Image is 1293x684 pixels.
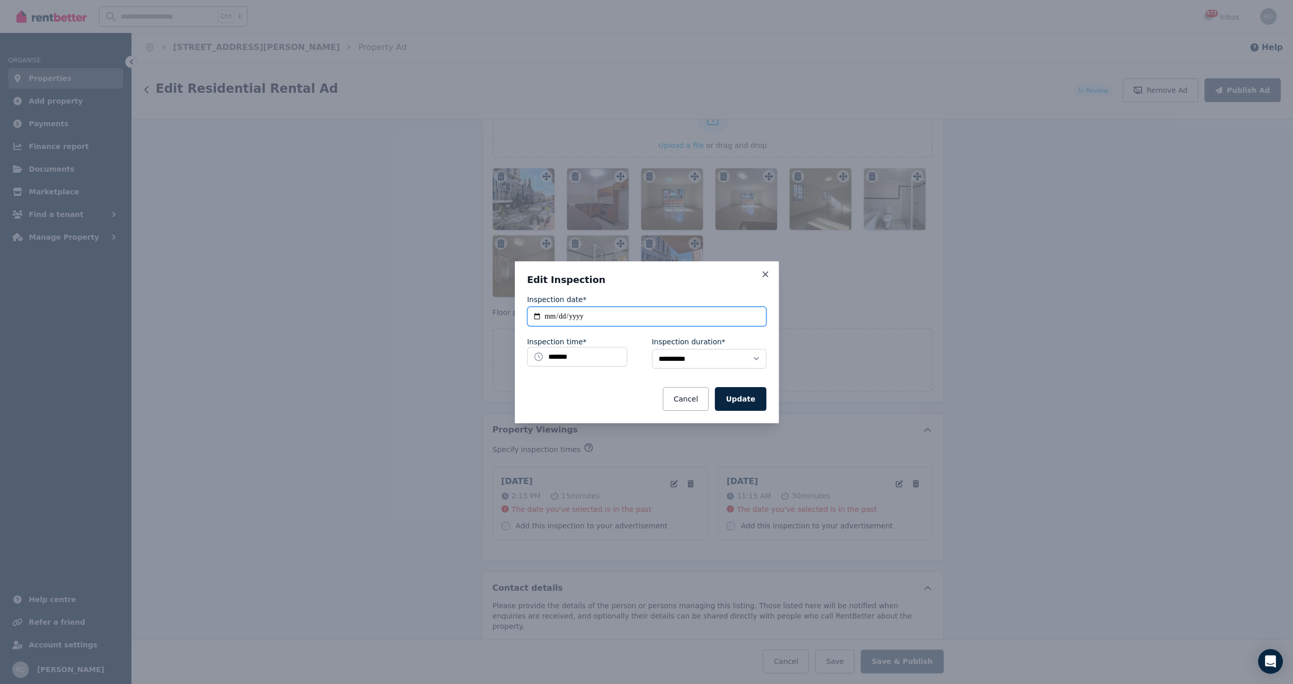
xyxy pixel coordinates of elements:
[652,337,726,347] label: Inspection duration*
[1258,649,1283,674] div: Open Intercom Messenger
[527,294,586,305] label: Inspection date*
[663,387,709,411] button: Cancel
[527,274,766,286] h3: Edit Inspection
[715,387,766,411] button: Update
[527,337,586,347] label: Inspection time*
